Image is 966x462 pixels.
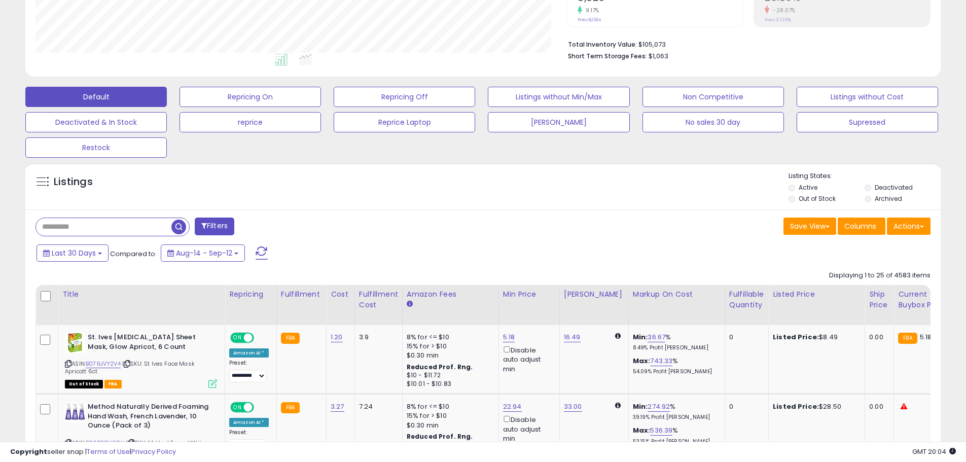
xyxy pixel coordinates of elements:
[25,112,167,132] button: Deactivated & In Stock
[769,7,796,14] small: -28.07%
[642,87,784,107] button: Non Competitive
[229,418,269,427] div: Amazon AI *
[829,271,931,280] div: Displaying 1 to 25 of 4583 items
[582,7,599,14] small: 9.17%
[281,402,300,413] small: FBA
[633,356,651,366] b: Max:
[773,289,861,300] div: Listed Price
[65,333,217,387] div: ASIN:
[52,248,96,258] span: Last 30 Days
[887,218,931,235] button: Actions
[161,244,245,262] button: Aug-14 - Sep-12
[869,333,886,342] div: 0.00
[783,218,836,235] button: Save View
[104,380,122,388] span: FBA
[633,333,717,351] div: %
[633,425,651,435] b: Max:
[649,51,668,61] span: $1,063
[564,289,624,300] div: [PERSON_NAME]
[229,289,272,300] div: Repricing
[407,300,413,309] small: Amazon Fees.
[110,249,157,259] span: Compared to:
[797,87,938,107] button: Listings without Cost
[407,411,491,420] div: 15% for > $10
[334,112,475,132] button: Reprice Laptop
[773,332,819,342] b: Listed Price:
[407,333,491,342] div: 8% for <= $10
[334,87,475,107] button: Repricing Off
[407,371,491,380] div: $10 - $11.72
[650,425,672,436] a: 536.39
[359,289,398,310] div: Fulfillment Cost
[633,357,717,375] div: %
[65,380,103,388] span: All listings that are currently out of stock and unavailable for purchase on Amazon
[773,402,819,411] b: Listed Price:
[88,402,211,433] b: Method Naturally Derived Foaming Hand Wash, French Lavender, 10 Ounce (Pack of 3)
[131,447,176,456] a: Privacy Policy
[503,344,552,374] div: Disable auto adjust min
[633,368,717,375] p: 54.09% Profit [PERSON_NAME]
[650,356,672,366] a: 743.33
[180,112,321,132] button: reprice
[62,289,221,300] div: Title
[568,52,647,60] b: Short Term Storage Fees:
[10,447,47,456] strong: Copyright
[176,248,232,258] span: Aug-14 - Sep-12
[488,87,629,107] button: Listings without Min/Max
[875,194,902,203] label: Archived
[231,403,244,412] span: ON
[231,334,244,342] span: ON
[729,333,761,342] div: 0
[568,38,923,50] li: $105,073
[648,402,670,412] a: 274.92
[229,360,269,382] div: Preset:
[407,363,473,371] b: Reduced Prof. Rng.
[869,402,886,411] div: 0.00
[564,402,582,412] a: 33.00
[898,289,950,310] div: Current Buybox Price
[10,447,176,457] div: seller snap | |
[37,244,109,262] button: Last 30 Days
[65,402,85,422] img: 512Nlw1l+YL._SL40_.jpg
[229,429,269,452] div: Preset:
[253,334,269,342] span: OFF
[729,402,761,411] div: 0
[898,333,917,344] small: FBA
[503,289,555,300] div: Min Price
[65,333,85,353] img: 51verWvbMCL._SL40_.jpg
[331,402,344,412] a: 3.27
[407,380,491,388] div: $10.01 - $10.83
[797,112,938,132] button: Supressed
[920,332,932,342] span: 5.18
[88,333,211,354] b: St. Ives [MEDICAL_DATA] Sheet Mask, Glow Apricot, 6 Count
[568,40,637,49] b: Total Inventory Value:
[773,402,857,411] div: $28.50
[65,360,195,375] span: | SKU: St Ives Face Mask Apricott 6ct
[281,333,300,344] small: FBA
[628,285,725,325] th: The percentage added to the cost of goods (COGS) that forms the calculator for Min & Max prices.
[799,194,836,203] label: Out of Stock
[564,332,581,342] a: 16.49
[407,402,491,411] div: 8% for <= $10
[195,218,234,235] button: Filters
[633,289,721,300] div: Markup on Cost
[253,403,269,412] span: OFF
[503,414,552,443] div: Disable auto adjust min
[281,289,322,300] div: Fulfillment
[86,360,121,368] a: B079JVY2V4
[633,402,648,411] b: Min:
[642,112,784,132] button: No sales 30 day
[407,421,491,430] div: $0.30 min
[633,344,717,351] p: 8.49% Profit [PERSON_NAME]
[633,426,717,445] div: %
[633,414,717,421] p: 39.19% Profit [PERSON_NAME]
[407,289,494,300] div: Amazon Fees
[25,137,167,158] button: Restock
[912,447,956,456] span: 2025-10-14 20:04 GMT
[503,332,515,342] a: 5.18
[799,183,817,192] label: Active
[838,218,885,235] button: Columns
[844,221,876,231] span: Columns
[180,87,321,107] button: Repricing On
[359,333,395,342] div: 3.9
